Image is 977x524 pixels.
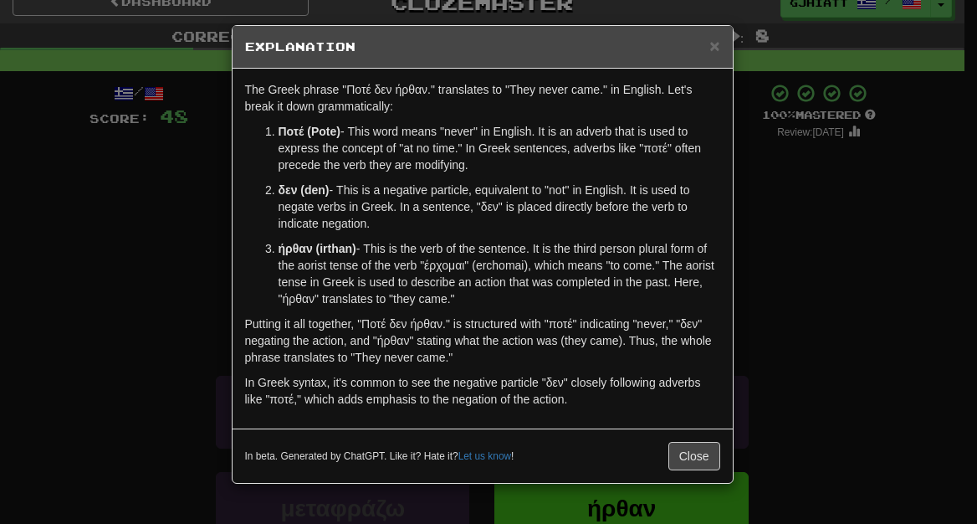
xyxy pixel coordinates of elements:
small: In beta. Generated by ChatGPT. Like it? Hate it? ! [245,450,514,464]
span: × [709,36,719,55]
button: Close [668,442,720,470]
h5: Explanation [245,39,720,55]
p: The Greek phrase "Ποτέ δεν ήρθαν." translates to "They never came." in English. Let's break it do... [245,81,720,115]
strong: ήρθαν (irthan) [279,242,356,255]
strong: δεν (den) [279,183,330,197]
strong: Ποτέ (Pote) [279,125,340,138]
button: Close [709,37,719,54]
p: - This word means "never" in English. It is an adverb that is used to express the concept of "at ... [279,123,720,173]
p: In Greek syntax, it's common to see the negative particle "δεν" closely following adverbs like "π... [245,374,720,408]
p: - This is a negative particle, equivalent to "not" in English. It is used to negate verbs in Gree... [279,182,720,232]
p: - This is the verb of the sentence. It is the third person plural form of the aorist tense of the... [279,240,720,307]
p: Putting it all together, "Ποτέ δεν ήρθαν." is structured with "ποτέ" indicating "never," "δεν" ne... [245,316,720,366]
a: Let us know [458,450,511,462]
